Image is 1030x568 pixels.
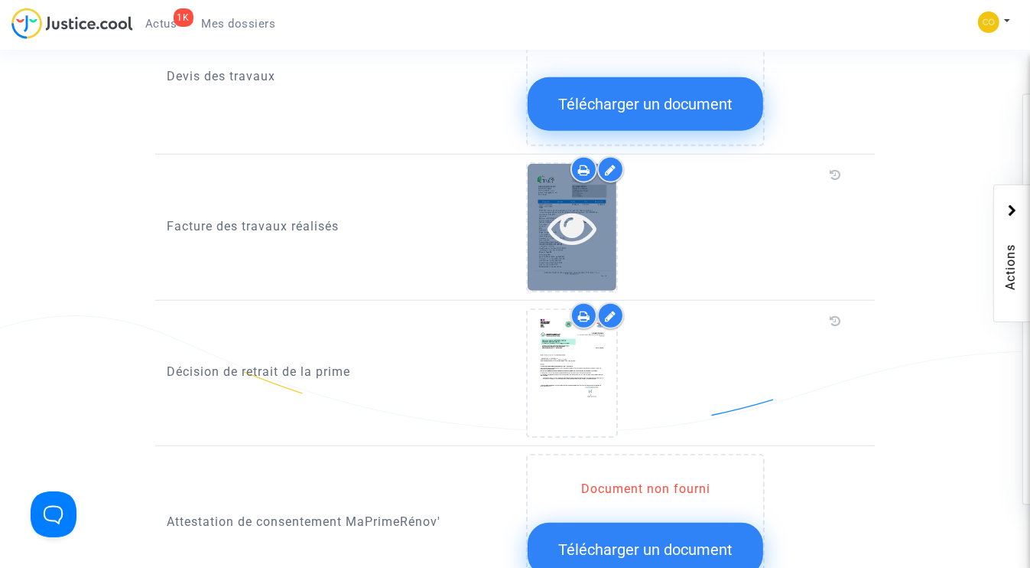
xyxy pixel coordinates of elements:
img: jc-logo.svg [11,8,133,39]
p: Attestation de consentement MaPrimeRénov' [167,512,504,531]
p: Décision de retrait de la prime [167,362,504,381]
img: 5a13cfc393247f09c958b2f13390bacc [978,11,999,33]
a: 1KActus [133,12,190,35]
p: Facture des travaux réalisés [167,217,504,236]
span: Actus [145,17,177,31]
span: Télécharger un document [558,95,733,113]
p: Devis des travaux [167,67,504,86]
button: Télécharger un document [528,77,763,131]
a: Mes dossiers [190,12,288,35]
div: Document non fourni [528,480,763,498]
span: Actions [1002,201,1020,314]
span: Télécharger un document [558,540,733,559]
iframe: Help Scout Beacon - Open [31,491,76,537]
div: 1K [174,8,193,27]
span: Mes dossiers [202,17,276,31]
